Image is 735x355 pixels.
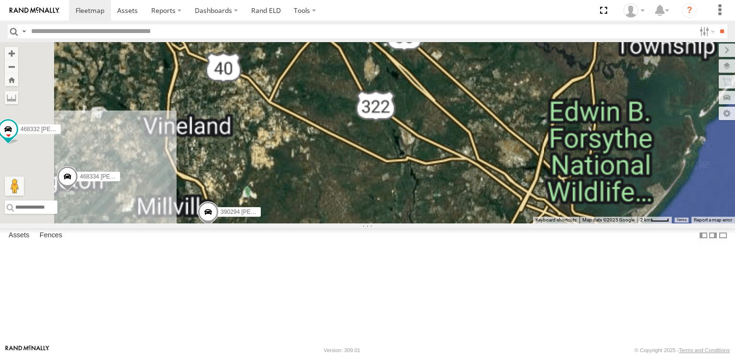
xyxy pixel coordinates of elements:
i: ? [682,3,697,18]
div: © Copyright 2025 - [635,347,730,353]
span: Map data ©2025 Google [582,217,635,222]
div: Dale Gerhard [620,3,648,18]
label: Dock Summary Table to the Right [708,228,718,242]
label: Assets [4,229,34,242]
label: Dock Summary Table to the Left [699,228,708,242]
img: rand-logo.svg [10,7,59,14]
span: 390294 [PERSON_NAME] [221,209,289,215]
button: Map Scale: 2 km per 34 pixels [637,217,672,223]
label: Search Query [20,24,28,38]
a: Terms (opens in new tab) [677,218,687,222]
span: 2 km [640,217,651,222]
a: Report a map error [694,217,732,222]
a: Visit our Website [5,345,49,355]
label: Measure [5,91,18,104]
label: Search Filter Options [696,24,716,38]
span: 468332 [PERSON_NAME] [21,126,89,133]
button: Zoom Home [5,73,18,86]
label: Fences [35,229,67,242]
button: Zoom out [5,60,18,73]
button: Keyboard shortcuts [535,217,577,223]
div: Version: 309.01 [324,347,360,353]
span: 468334 [PERSON_NAME] [80,173,148,180]
button: Zoom in [5,47,18,60]
button: Drag Pegman onto the map to open Street View [5,177,24,196]
a: Terms and Conditions [679,347,730,353]
label: Map Settings [719,107,735,120]
label: Hide Summary Table [718,228,728,242]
